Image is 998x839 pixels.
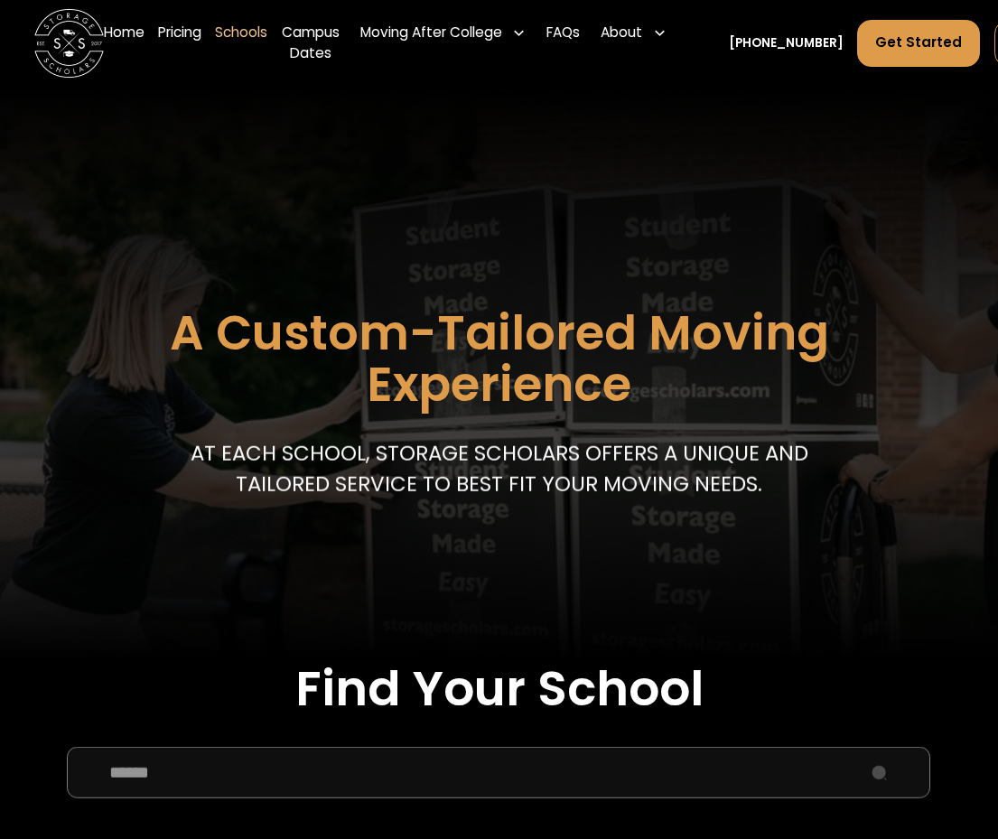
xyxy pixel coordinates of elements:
h1: A Custom-Tailored Moving Experience [84,307,913,412]
div: Moving After College [353,9,533,58]
div: About [601,23,642,43]
div: About [594,9,674,58]
a: [PHONE_NUMBER] [729,34,844,52]
img: Storage Scholars main logo [34,9,104,79]
a: Pricing [158,9,201,78]
a: FAQs [546,9,580,78]
a: home [34,9,104,79]
a: Schools [215,9,267,78]
div: Moving After College [360,23,502,43]
h2: Find Your School [34,660,964,718]
a: Campus Dates [282,9,340,78]
a: Home [104,9,145,78]
a: Get Started [857,20,980,67]
p: At each school, storage scholars offers a unique and tailored service to best fit your Moving needs. [184,438,815,500]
